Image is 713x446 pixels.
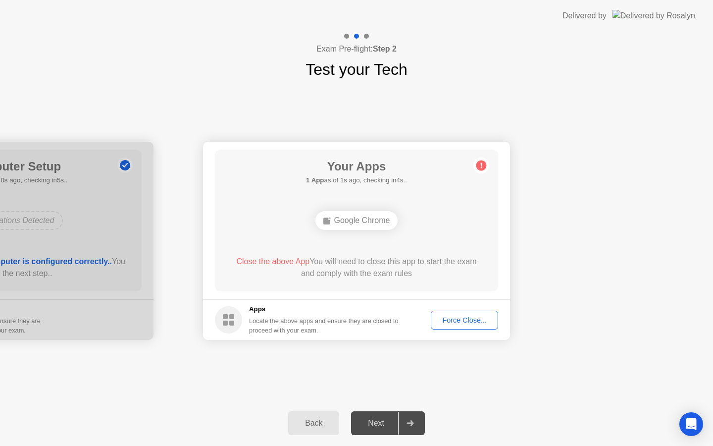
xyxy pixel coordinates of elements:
[316,43,397,55] h4: Exam Pre-flight:
[679,412,703,436] div: Open Intercom Messenger
[306,176,324,184] b: 1 App
[229,256,484,279] div: You will need to close this app to start the exam and comply with the exam rules
[249,304,399,314] h5: Apps
[351,411,425,435] button: Next
[431,311,498,330] button: Force Close...
[354,419,398,428] div: Next
[291,419,336,428] div: Back
[434,316,495,324] div: Force Close...
[315,211,398,230] div: Google Chrome
[612,10,695,21] img: Delivered by Rosalyn
[306,175,407,185] h5: as of 1s ago, checking in4s..
[288,411,339,435] button: Back
[562,10,607,22] div: Delivered by
[306,158,407,175] h1: Your Apps
[306,57,407,81] h1: Test your Tech
[249,316,399,335] div: Locate the above apps and ensure they are closed to proceed with your exam.
[236,257,309,266] span: Close the above App
[373,45,397,53] b: Step 2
